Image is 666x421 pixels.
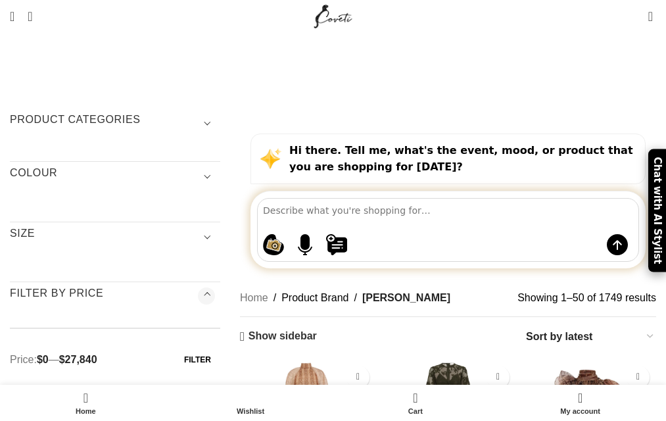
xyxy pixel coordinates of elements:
[10,226,220,249] h3: SIZE
[333,388,498,418] div: My cart
[10,166,220,188] h3: COLOUR
[504,407,656,416] span: My account
[21,3,39,30] a: Search
[168,388,333,418] a: Wishlist
[10,112,220,135] h3: Product categories
[642,3,659,30] a: 0
[340,407,492,416] span: Cart
[311,10,355,21] a: Site logo
[3,388,168,418] a: Home
[175,348,220,372] button: Filter
[629,3,642,30] div: My Wishlist
[175,407,327,416] span: Wishlist
[168,388,333,418] div: My wishlist
[10,286,220,309] h3: Filter by price
[3,3,21,30] a: Open mobile menu
[649,7,659,16] span: 0
[240,330,317,343] a: Show sidebar
[414,388,424,398] span: 0
[333,388,498,418] a: 0 Cart
[10,407,162,416] span: Home
[498,388,663,418] a: My account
